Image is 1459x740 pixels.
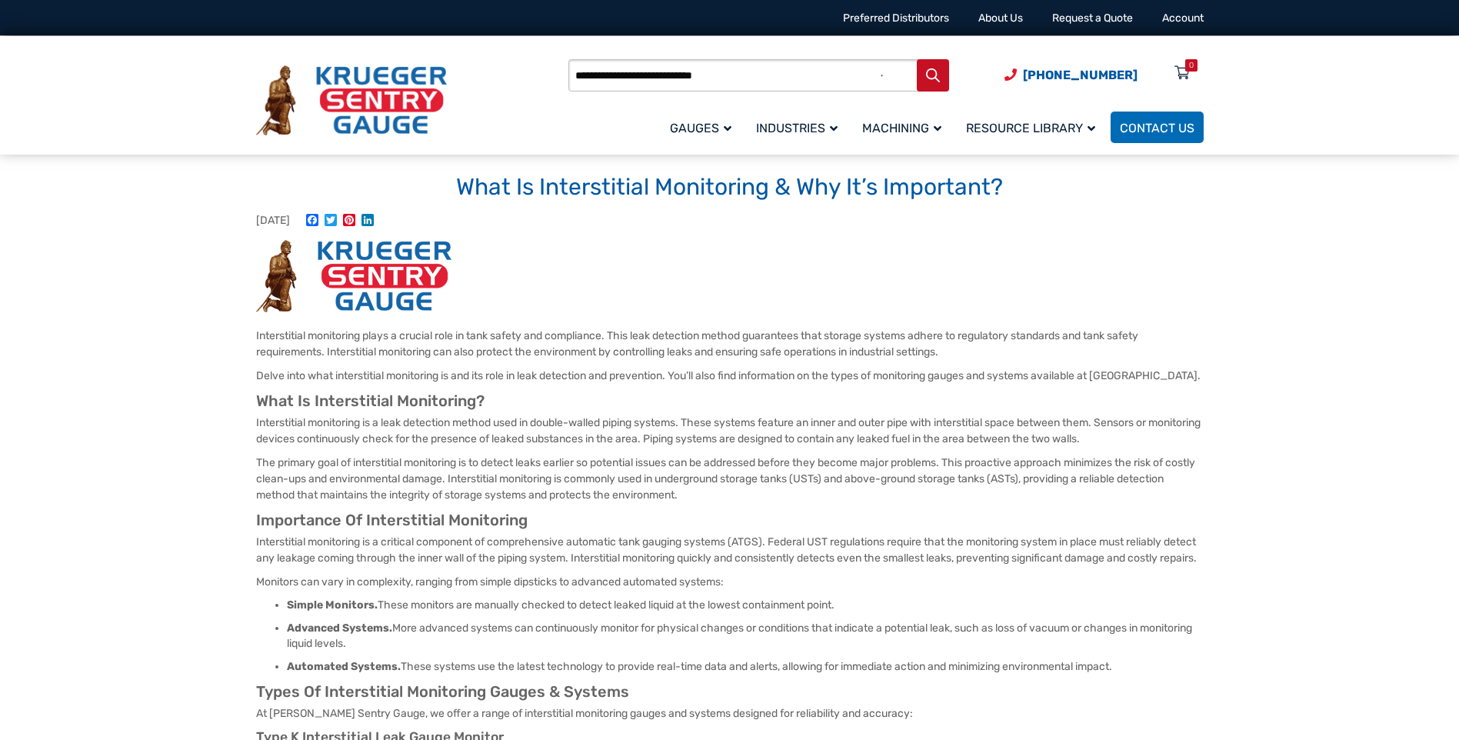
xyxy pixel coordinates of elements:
[256,534,1204,566] p: Interstitial monitoring is a critical component of comprehensive automatic tank gauging systems (...
[966,121,1095,135] span: Resource Library
[256,574,1204,590] p: Monitors can vary in complexity, ranging from simple dipsticks to advanced automated systems:
[321,214,340,228] a: Twitter
[256,328,1204,360] p: Interstitial monitoring plays a crucial role in tank safety and compliance. This leak detection m...
[340,214,358,228] a: Pinterest
[1004,65,1138,85] a: Phone Number (920) 434-8860
[287,621,1204,652] li: More advanced systems can continuously monitor for physical changes or conditions that indicate a...
[661,109,747,145] a: Gauges
[287,659,1204,675] li: These systems use the latest technology to provide real-time data and alerts, allowing for immedi...
[1189,59,1194,72] div: 0
[1023,68,1138,82] span: [PHONE_NUMBER]
[1111,112,1204,143] a: Contact Us
[957,109,1111,145] a: Resource Library
[978,12,1023,25] a: About Us
[256,214,290,227] span: [DATE]
[756,121,838,135] span: Industries
[256,415,1204,447] p: Interstitial monitoring is a leak detection method used in double-walled piping systems. These sy...
[843,12,949,25] a: Preferred Distributors
[287,598,1204,613] li: These monitors are manually checked to detect leaked liquid at the lowest containment point.
[256,682,1204,702] h2: Types Of Interstitial Monitoring Gauges & Systems
[303,214,321,228] a: Facebook
[862,121,941,135] span: Machining
[1052,12,1133,25] a: Request a Quote
[287,660,401,673] strong: Automated Systems.
[256,705,1204,722] p: At [PERSON_NAME] Sentry Gauge, we offer a range of interstitial monitoring gauges and systems des...
[256,392,1204,411] h2: What Is Interstitial Monitoring?
[256,240,451,312] img: What Is Interstitial Monitoring & Why It’s Important?
[747,109,853,145] a: Industries
[287,598,378,612] strong: Simple Monitors.
[1162,12,1204,25] a: Account
[256,173,1204,202] h1: What Is Interstitial Monitoring & Why It’s Important?
[287,622,392,635] strong: Advanced Systems.
[853,109,957,145] a: Machining
[917,59,949,92] button: Search
[256,65,447,136] img: Krueger Sentry Gauge
[670,121,731,135] span: Gauges
[256,455,1204,503] p: The primary goal of interstitial monitoring is to detect leaks earlier so potential issues can be...
[256,511,1204,530] h2: Importance Of Interstitial Monitoring
[358,214,377,228] a: LinkedIn
[1120,121,1194,135] span: Contact Us
[256,368,1204,384] p: Delve into what interstitial monitoring is and its role in leak detection and prevention. You’ll ...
